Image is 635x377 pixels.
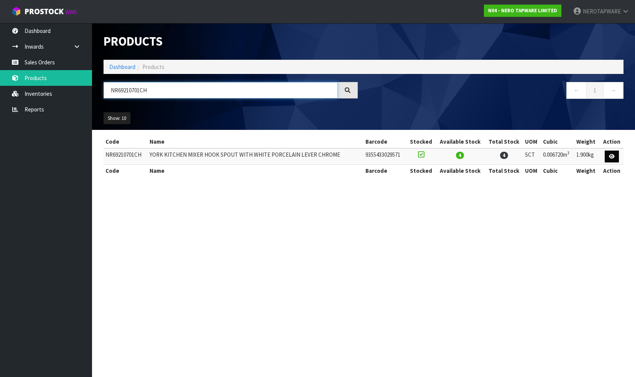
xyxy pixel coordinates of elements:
[600,136,623,148] th: Action
[541,165,575,177] th: Cubic
[104,34,358,48] h1: Products
[148,148,364,165] td: YORK KITCHEN MIXER HOOK SPOUT WITH WHITE PORCELAIN LEVER CHROME
[364,165,406,177] th: Barcode
[583,8,621,15] span: NEROTAPWARE
[142,63,165,70] span: Products
[364,148,406,165] td: 9355433029571
[104,82,338,98] input: Search products
[148,136,364,148] th: Name
[603,82,623,98] a: →
[523,165,541,177] th: UOM
[485,136,523,148] th: Total Stock
[541,136,575,148] th: Cubic
[574,148,600,165] td: 1.900kg
[25,7,64,16] span: ProStock
[104,112,130,125] button: Show: 10
[148,165,364,177] th: Name
[109,63,135,70] a: Dashboard
[541,148,575,165] td: 0.006720m
[436,136,485,148] th: Available Stock
[566,82,587,98] a: ←
[567,150,569,156] sup: 3
[488,7,557,14] strong: N04 - NERO TAPWARE LIMITED
[456,152,464,159] span: 4
[104,165,148,177] th: Code
[369,82,623,101] nav: Page navigation
[436,165,485,177] th: Available Stock
[406,136,435,148] th: Stocked
[485,165,523,177] th: Total Stock
[65,8,77,16] small: WMS
[574,136,600,148] th: Weight
[406,165,435,177] th: Stocked
[574,165,600,177] th: Weight
[104,148,148,165] td: NR69210701CH
[104,136,148,148] th: Code
[500,152,508,159] span: 4
[523,148,541,165] td: SCT
[364,136,406,148] th: Barcode
[12,7,21,16] img: cube-alt.png
[600,165,623,177] th: Action
[523,136,541,148] th: UOM
[586,82,604,98] a: 1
